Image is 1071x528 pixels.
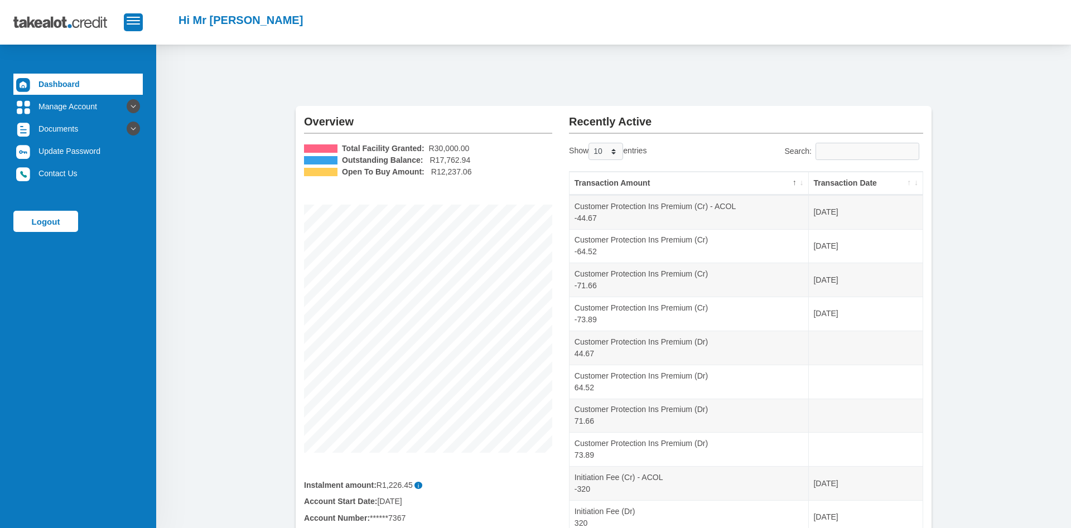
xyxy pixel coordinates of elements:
[304,479,552,491] div: R1,226.45
[570,399,809,433] td: Customer Protection Ins Premium (Dr) 71.66
[13,96,143,117] a: Manage Account
[304,514,370,522] b: Account Number:
[304,481,377,490] b: Instalment amount:
[178,13,303,27] h2: Hi Mr [PERSON_NAME]
[570,331,809,365] td: Customer Protection Ins Premium (Dr) 44.67
[414,482,423,489] span: i
[809,263,923,297] td: [DATE]
[570,172,809,195] th: Transaction Amount: activate to sort column descending
[570,263,809,297] td: Customer Protection Ins Premium (Cr) -71.66
[13,211,78,232] a: Logout
[342,143,424,154] b: Total Facility Granted:
[13,74,143,95] a: Dashboard
[588,143,623,160] select: Showentries
[809,297,923,331] td: [DATE]
[570,365,809,399] td: Customer Protection Ins Premium (Dr) 64.52
[570,229,809,263] td: Customer Protection Ins Premium (Cr) -64.52
[570,432,809,466] td: Customer Protection Ins Premium (Dr) 73.89
[296,496,561,507] div: [DATE]
[570,195,809,229] td: Customer Protection Ins Premium (Cr) - ACOL -44.67
[809,172,923,195] th: Transaction Date: activate to sort column ascending
[304,497,377,506] b: Account Start Date:
[816,143,919,160] input: Search:
[13,141,143,162] a: Update Password
[342,166,424,178] b: Open To Buy Amount:
[13,118,143,139] a: Documents
[429,143,470,154] span: R30,000.00
[809,229,923,263] td: [DATE]
[809,466,923,500] td: [DATE]
[342,154,423,166] b: Outstanding Balance:
[570,297,809,331] td: Customer Protection Ins Premium (Cr) -73.89
[784,143,923,160] label: Search:
[570,466,809,500] td: Initiation Fee (Cr) - ACOL -320
[809,195,923,229] td: [DATE]
[431,166,472,178] span: R12,237.06
[13,8,124,36] img: takealot_credit_logo.svg
[304,106,552,128] h2: Overview
[569,143,647,160] label: Show entries
[13,163,143,184] a: Contact Us
[430,154,470,166] span: R17,762.94
[569,106,923,128] h2: Recently Active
